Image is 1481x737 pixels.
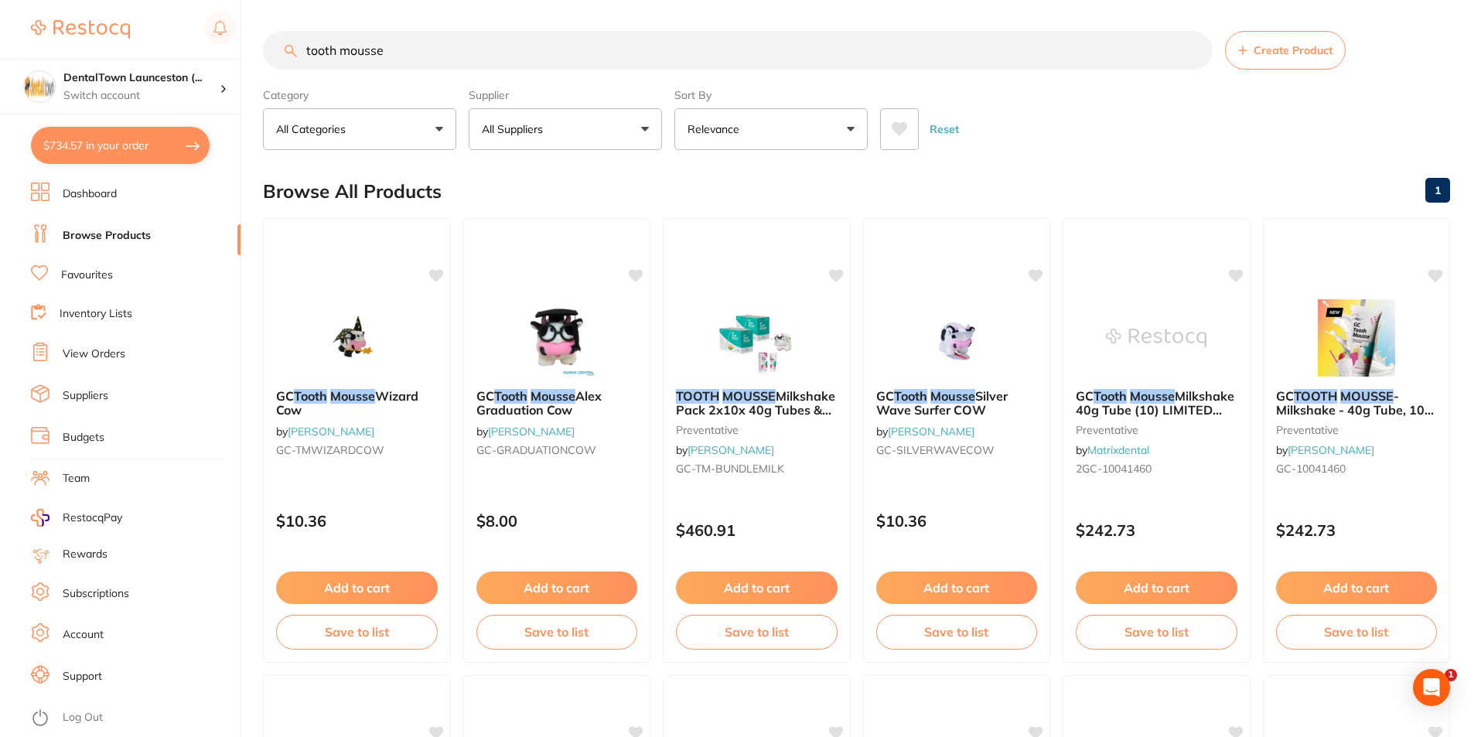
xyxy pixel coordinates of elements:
label: Sort By [674,88,868,102]
span: Create Product [1254,44,1333,56]
button: Log Out [31,706,236,731]
span: GC [476,388,494,404]
button: Add to cart [276,572,438,604]
em: Tooth [494,388,527,404]
a: Restocq Logo [31,12,130,47]
a: [PERSON_NAME] [1288,443,1374,457]
small: preventative [1076,424,1237,436]
a: Budgets [63,430,104,445]
small: preventative [676,424,838,436]
em: Mousse [1130,388,1175,404]
a: Dashboard [63,186,117,202]
span: GC-10041460 [1276,462,1346,476]
a: Matrixdental [1087,443,1149,457]
p: $8.00 [476,512,638,530]
span: GC [1276,388,1294,404]
img: Restocq Logo [31,20,130,39]
span: - Milkshake - 40g Tube, 10-Pack [1276,388,1434,432]
span: RestocqPay [63,510,122,526]
button: Save to list [276,615,438,649]
img: RestocqPay [31,509,49,527]
a: View Orders [63,346,125,362]
p: $242.73 [1276,521,1438,539]
span: by [676,443,774,457]
img: GC Tooth Mousse Alex Graduation Cow [507,299,607,377]
span: GC [276,388,294,404]
a: Browse Products [63,228,151,244]
a: 1 [1425,175,1450,206]
label: Supplier [469,88,662,102]
span: Milkshake Pack 2x10x 40g Tubes & 1x Hope Cow [676,388,835,432]
span: GC-TMWIZARDCOW [276,443,384,457]
a: Support [63,669,102,684]
a: [PERSON_NAME] [888,425,974,438]
span: Wizard Cow [276,388,418,418]
em: TOOTH [676,388,719,404]
b: GC Tooth Mousse Silver Wave Surfer COW [876,389,1038,418]
a: Rewards [63,547,107,562]
img: DentalTown Launceston (DentalTown 1) [24,71,55,102]
button: Add to cart [476,572,638,604]
em: Mousse [930,388,975,404]
a: [PERSON_NAME] [288,425,374,438]
a: [PERSON_NAME] [488,425,575,438]
a: Log Out [63,710,103,725]
em: TOOTH [1294,388,1337,404]
label: Category [263,88,456,102]
b: GC Tooth Mousse Wizard Cow [276,389,438,418]
button: Save to list [676,615,838,649]
span: Silver Wave Surfer COW [876,388,1008,418]
p: All Categories [276,121,352,137]
b: GC Tooth Mousse Alex Graduation Cow [476,389,638,418]
b: GC TOOTH MOUSSE - Milkshake - 40g Tube, 10-Pack [1276,389,1438,418]
img: GC Tooth Mousse Silver Wave Surfer COW [906,299,1007,377]
img: GC Tooth Mousse Wizard Cow [306,299,407,377]
img: TOOTH MOUSSE Milkshake Pack 2x10x 40g Tubes & 1x Hope Cow [706,299,807,377]
em: Mousse [531,388,575,404]
button: All Categories [263,108,456,150]
button: Save to list [476,615,638,649]
p: $460.91 [676,521,838,539]
p: $242.73 [1076,521,1237,539]
span: GC-TM-BUNDLEMILK [676,462,784,476]
a: Team [63,471,90,486]
em: Mousse [330,388,375,404]
button: Add to cart [676,572,838,604]
em: Tooth [894,388,927,404]
em: Tooth [1094,388,1127,404]
a: Account [63,627,104,643]
button: Reset [925,108,964,150]
span: by [276,425,374,438]
a: Favourites [61,268,113,283]
a: Subscriptions [63,586,129,602]
h4: DentalTown Launceston (DentalTown 1) [63,70,220,86]
p: $10.36 [876,512,1038,530]
input: Search Products [263,31,1213,70]
b: GC Tooth Mousse Milkshake 40g Tube (10) LIMITED EDITION [1076,389,1237,418]
button: Add to cart [1076,572,1237,604]
a: Suppliers [63,388,108,404]
span: 1 [1445,669,1457,681]
button: Add to cart [876,572,1038,604]
p: Switch account [63,88,220,104]
p: Relevance [688,121,746,137]
span: GC [1076,388,1094,404]
button: Save to list [1276,615,1438,649]
span: by [876,425,974,438]
p: $10.36 [276,512,438,530]
p: All Suppliers [482,121,549,137]
button: Save to list [1076,615,1237,649]
button: Save to list [876,615,1038,649]
button: Create Product [1225,31,1346,70]
button: Add to cart [1276,572,1438,604]
h2: Browse All Products [263,181,442,203]
span: 2GC-10041460 [1076,462,1152,476]
span: by [1276,443,1374,457]
span: Alex Graduation Cow [476,388,602,418]
em: MOUSSE [722,388,776,404]
button: $734.57 in your order [31,127,210,164]
a: RestocqPay [31,509,122,527]
span: Milkshake 40g Tube (10) LIMITED EDITION [1076,388,1234,432]
button: All Suppliers [469,108,662,150]
b: TOOTH MOUSSE Milkshake Pack 2x10x 40g Tubes & 1x Hope Cow [676,389,838,418]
